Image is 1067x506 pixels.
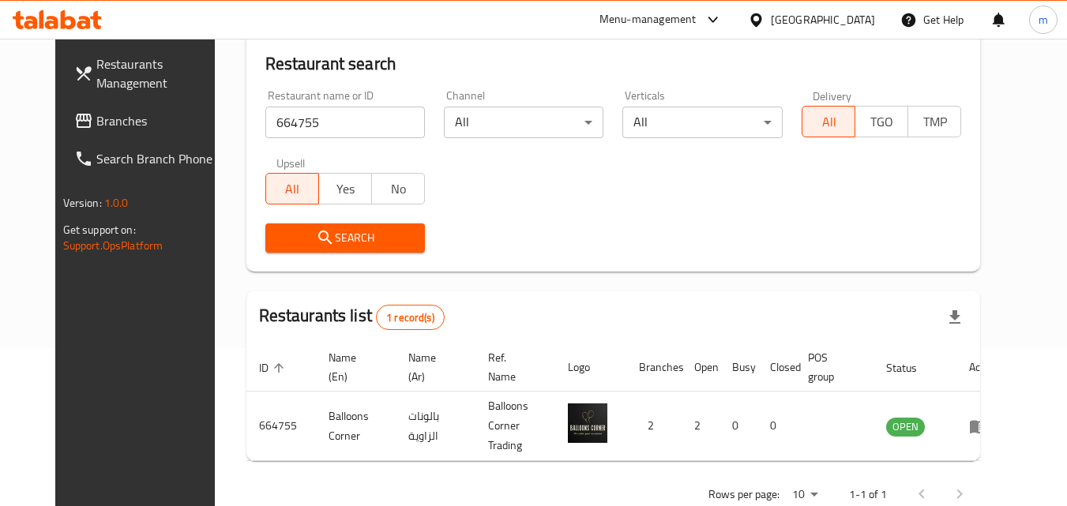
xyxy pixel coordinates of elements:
a: Restaurants Management [62,45,234,102]
td: Balloons Corner Trading [475,392,555,461]
td: 0 [719,392,757,461]
th: Closed [757,343,795,392]
span: ID [259,358,289,377]
table: enhanced table [246,343,1011,461]
span: POS group [808,348,855,386]
a: Branches [62,102,234,140]
button: No [371,173,425,204]
span: No [378,178,419,201]
td: 664755 [246,392,316,461]
button: Yes [318,173,372,204]
span: All [809,111,849,133]
span: Ref. Name [488,348,536,386]
div: Total records count [376,305,445,330]
h2: Restaurant search [265,52,962,76]
span: Status [886,358,937,377]
td: 2 [626,392,682,461]
div: OPEN [886,418,925,437]
th: Open [682,343,719,392]
span: TMP [915,111,955,133]
span: Get support on: [63,219,136,240]
td: 0 [757,392,795,461]
div: Menu-management [599,10,697,29]
span: Restaurants Management [96,54,221,92]
h2: Restaurants list [259,304,445,330]
p: Rows per page: [708,485,780,504]
span: Branches [96,111,221,130]
span: Version: [63,193,102,213]
span: Search Branch Phone [96,149,221,168]
a: Search Branch Phone [62,140,234,178]
span: Name (En) [329,348,377,386]
span: TGO [862,111,902,133]
th: Action [956,343,1011,392]
p: 1-1 of 1 [849,485,887,504]
span: 1.0.0 [104,193,129,213]
div: Menu [969,417,998,436]
td: Balloons Corner [316,392,396,461]
button: TMP [907,106,961,137]
th: Busy [719,343,757,392]
div: Export file [936,298,974,336]
a: Support.OpsPlatform [63,235,163,256]
label: Delivery [813,90,852,101]
th: Logo [555,343,626,392]
div: All [622,107,782,138]
span: All [272,178,313,201]
span: Name (Ar) [408,348,456,386]
div: All [444,107,603,138]
span: Search [278,228,412,248]
div: [GEOGRAPHIC_DATA] [771,11,875,28]
span: 1 record(s) [377,310,444,325]
span: Yes [325,178,366,201]
td: بالونات الزاوية [396,392,475,461]
input: Search for restaurant name or ID.. [265,107,425,138]
th: Branches [626,343,682,392]
img: Balloons Corner [568,403,607,443]
button: All [802,106,855,137]
label: Upsell [276,157,306,168]
span: m [1039,11,1048,28]
span: OPEN [886,418,925,436]
td: 2 [682,392,719,461]
button: All [265,173,319,204]
button: Search [265,223,425,253]
button: TGO [855,106,908,137]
